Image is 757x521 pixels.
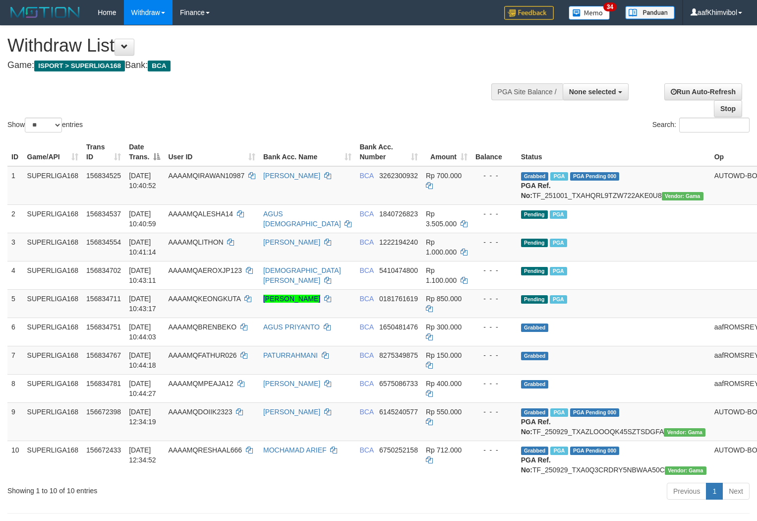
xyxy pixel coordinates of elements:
[521,380,549,389] span: Grabbed
[7,261,23,289] td: 4
[475,350,513,360] div: - - -
[570,447,620,455] span: PGA Pending
[563,83,629,100] button: None selected
[426,238,457,256] span: Rp 1.000.000
[168,408,232,416] span: AAAAMQDOIIK2323
[475,265,513,275] div: - - -
[86,408,121,416] span: 156672398
[379,210,418,218] span: Copy 1840726823 to clipboard
[662,192,703,200] span: Vendor URL: https://trx31.1velocity.biz
[504,6,554,20] img: Feedback.jpg
[355,138,422,166] th: Bank Acc. Number: activate to sort column ascending
[517,166,710,205] td: TF_251001_TXAHQRL9TZW722AKE0U8
[521,210,548,219] span: Pending
[129,323,156,341] span: [DATE] 10:44:03
[550,210,567,219] span: Marked by aafchhiseyha
[359,295,373,303] span: BCA
[379,380,418,388] span: Copy 6575086733 to clipboard
[679,118,750,132] input: Search:
[426,380,462,388] span: Rp 400.000
[86,446,121,454] span: 156672433
[379,266,418,274] span: Copy 5410474800 to clipboard
[521,239,548,247] span: Pending
[521,324,549,332] span: Grabbed
[426,266,457,284] span: Rp 1.100.000
[426,210,457,228] span: Rp 3.505.000
[379,446,418,454] span: Copy 6750252158 to clipboard
[125,138,164,166] th: Date Trans.: activate to sort column descending
[569,88,616,96] span: None selected
[23,318,83,346] td: SUPERLIGA168
[7,482,308,496] div: Showing 1 to 10 of 10 entries
[129,295,156,313] span: [DATE] 10:43:17
[471,138,517,166] th: Balance
[263,380,320,388] a: [PERSON_NAME]
[570,172,620,181] span: PGA Pending
[550,408,568,417] span: Marked by aafsoycanthlai
[426,172,462,180] span: Rp 700.000
[86,295,121,303] span: 156834711
[263,323,320,331] a: AGUS PRIYANTO
[34,61,125,71] span: ISPORT > SUPERLIGA168
[23,289,83,318] td: SUPERLIGA168
[7,138,23,166] th: ID
[722,483,750,500] a: Next
[426,295,462,303] span: Rp 850.000
[665,466,706,475] span: Vendor URL: https://trx31.1velocity.biz
[517,441,710,479] td: TF_250929_TXA0Q3CRDRY5NBWAA50C
[23,138,83,166] th: Game/API: activate to sort column ascending
[550,267,567,275] span: Marked by aafchhiseyha
[521,182,551,199] b: PGA Ref. No:
[426,446,462,454] span: Rp 712.000
[263,446,327,454] a: MOCHAMAD ARIEF
[23,441,83,479] td: SUPERLIGA168
[23,374,83,402] td: SUPERLIGA168
[664,83,742,100] a: Run Auto-Refresh
[475,171,513,181] div: - - -
[379,172,418,180] span: Copy 3262300932 to clipboard
[86,351,121,359] span: 156834767
[521,447,549,455] span: Grabbed
[521,408,549,417] span: Grabbed
[168,351,236,359] span: AAAAMQFATHUR026
[667,483,706,500] a: Previous
[263,238,320,246] a: [PERSON_NAME]
[379,408,418,416] span: Copy 6145240577 to clipboard
[475,379,513,389] div: - - -
[379,295,418,303] span: Copy 0181761619 to clipboard
[475,322,513,332] div: - - -
[550,295,567,304] span: Marked by aafchhiseyha
[521,172,549,181] span: Grabbed
[7,346,23,374] td: 7
[129,238,156,256] span: [DATE] 10:41:14
[7,5,83,20] img: MOTION_logo.png
[550,239,567,247] span: Marked by aafchhiseyha
[129,408,156,426] span: [DATE] 12:34:19
[491,83,563,100] div: PGA Site Balance /
[23,346,83,374] td: SUPERLIGA168
[263,172,320,180] a: [PERSON_NAME]
[521,456,551,474] b: PGA Ref. No:
[23,261,83,289] td: SUPERLIGA168
[86,380,121,388] span: 156834781
[521,295,548,304] span: Pending
[23,402,83,441] td: SUPERLIGA168
[517,402,710,441] td: TF_250929_TXAZLOOOQK45SZTSDGFA
[359,323,373,331] span: BCA
[475,445,513,455] div: - - -
[603,2,617,11] span: 34
[23,204,83,233] td: SUPERLIGA168
[168,446,242,454] span: AAAAMQRESHAAL666
[521,352,549,360] span: Grabbed
[168,172,244,180] span: AAAAMQIRAWAN10987
[379,323,418,331] span: Copy 1650481476 to clipboard
[426,351,462,359] span: Rp 150.000
[379,238,418,246] span: Copy 1222194240 to clipboard
[359,351,373,359] span: BCA
[426,408,462,416] span: Rp 550.000
[129,351,156,369] span: [DATE] 10:44:18
[475,237,513,247] div: - - -
[129,210,156,228] span: [DATE] 10:40:59
[168,238,223,246] span: AAAAMQLITHON
[550,447,568,455] span: Marked by aafsoycanthlai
